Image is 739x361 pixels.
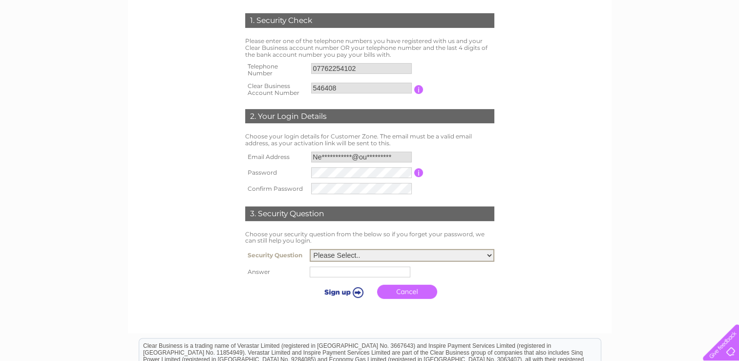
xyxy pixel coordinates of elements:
th: Password [243,165,309,180]
div: 2. Your Login Details [245,109,494,124]
div: 3. Security Question [245,206,494,221]
th: Confirm Password [243,180,309,196]
td: Choose your security question from the below so if you forget your password, we can still help yo... [243,228,497,247]
td: Please enter one of the telephone numbers you have registered with us and your Clear Business acc... [243,35,497,60]
th: Email Address [243,149,309,165]
div: Clear Business is a trading name of Verastar Limited (registered in [GEOGRAPHIC_DATA] No. 3667643... [139,5,601,47]
a: Contact [709,42,733,49]
th: Security Question [243,247,307,264]
a: Blog [689,42,703,49]
th: Answer [243,264,307,280]
a: Cancel [377,285,437,299]
a: Energy [627,42,648,49]
input: Information [414,168,423,177]
input: Information [414,85,423,94]
a: Water [602,42,621,49]
img: logo.png [26,25,76,55]
td: Choose your login details for Customer Zone. The email must be a valid email address, as your act... [243,131,497,149]
a: Telecoms [654,42,683,49]
div: 1. Security Check [245,13,494,28]
a: 0333 014 3131 [555,5,622,17]
th: Clear Business Account Number [243,80,309,99]
input: Submit [312,285,372,299]
th: Telephone Number [243,60,309,80]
